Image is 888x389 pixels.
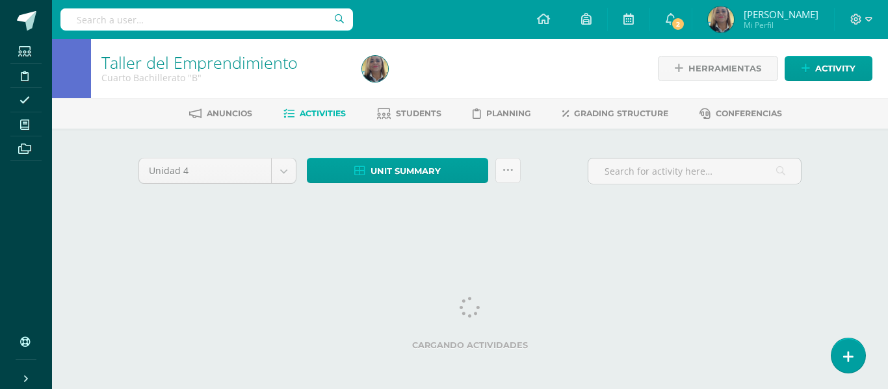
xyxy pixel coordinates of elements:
[486,108,531,118] span: Planning
[138,340,802,350] label: Cargando actividades
[377,103,441,124] a: Students
[149,158,261,183] span: Unidad 4
[744,19,818,31] span: Mi Perfil
[362,56,388,82] img: bb58b39fa3ce1079862022ea5337af90.png
[785,56,872,81] a: Activity
[371,159,441,183] span: Unit summary
[307,158,488,183] a: Unit summary
[658,56,778,81] a: Herramientas
[101,51,298,73] a: Taller del Emprendimiento
[562,103,668,124] a: Grading structure
[574,108,668,118] span: Grading structure
[396,108,441,118] span: Students
[688,56,761,81] span: Herramientas
[139,158,296,183] a: Unidad 4
[207,108,252,118] span: Anuncios
[588,158,801,184] input: Search for activity here…
[744,8,818,21] span: [PERSON_NAME]
[189,103,252,124] a: Anuncios
[699,103,782,124] a: Conferencias
[708,6,734,32] img: bb58b39fa3ce1079862022ea5337af90.png
[300,108,346,118] span: Activities
[716,108,782,118] span: Conferencias
[60,8,353,31] input: Search a user…
[283,103,346,124] a: Activities
[815,56,855,81] span: Activity
[473,103,531,124] a: Planning
[671,17,685,31] span: 2
[101,71,346,84] div: Cuarto Bachillerato 'B'
[101,53,346,71] h1: Taller del Emprendimiento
